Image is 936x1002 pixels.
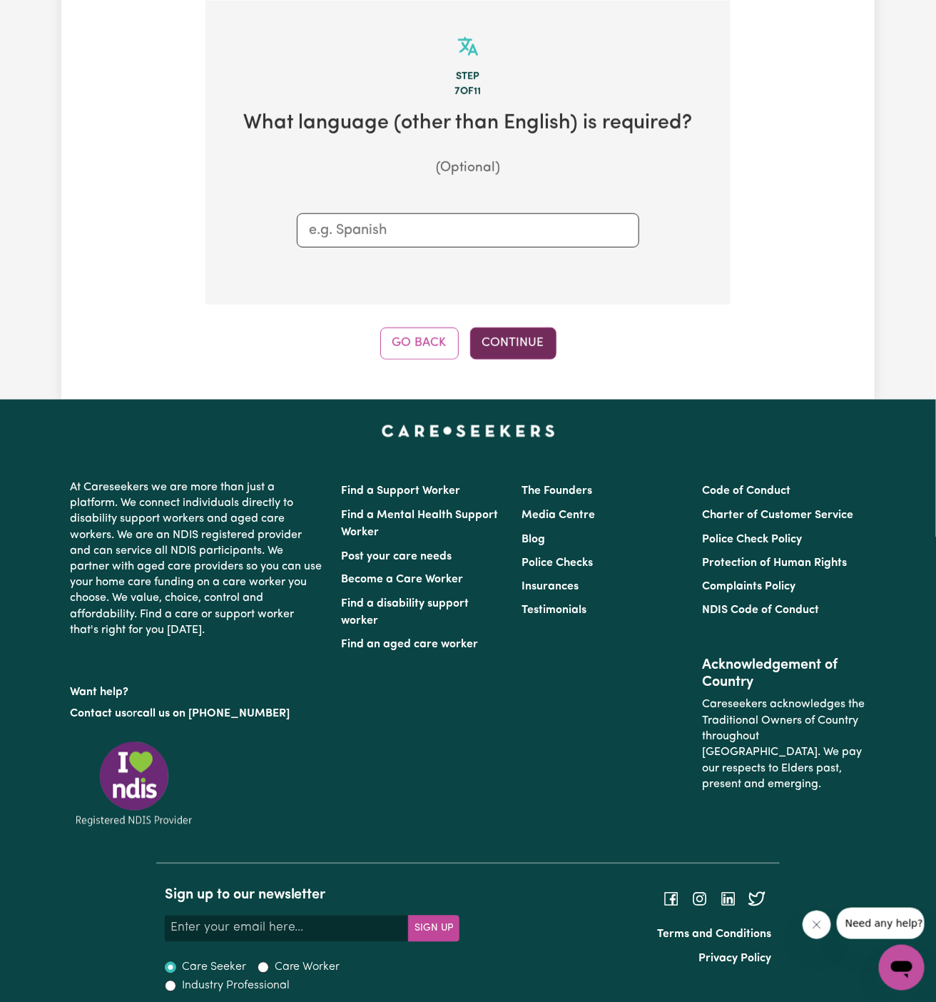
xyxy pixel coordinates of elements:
[703,692,866,799] p: Careseekers acknowledges the Traditional Owners of Country throughout [GEOGRAPHIC_DATA]. We pay o...
[137,709,290,720] a: call us on [PHONE_NUMBER]
[698,953,771,965] a: Privacy Policy
[341,575,463,586] a: Become a Care Worker
[522,557,593,569] a: Police Checks
[70,679,324,701] p: Want help?
[522,534,545,545] a: Blog
[341,510,498,538] a: Find a Mental Health Support Worker
[748,894,765,905] a: Follow Careseekers on Twitter
[522,605,586,617] a: Testimonials
[70,709,126,720] a: Contact us
[703,582,796,593] a: Complaints Policy
[70,474,324,645] p: At Careseekers we are more than just a platform. We connect individuals directly to disability su...
[657,929,771,941] a: Terms and Conditions
[522,485,592,497] a: The Founders
[228,84,708,100] div: 7 of 11
[703,605,820,617] a: NDIS Code of Conduct
[165,887,459,904] h2: Sign up to our newsletter
[228,69,708,85] div: Step
[703,557,848,569] a: Protection of Human Rights
[341,599,469,627] a: Find a disability support worker
[408,916,459,941] button: Subscribe
[228,111,708,136] h2: What language (other than English) is required?
[803,911,831,939] iframe: Close message
[879,945,925,991] iframe: Button to launch messaging window
[70,739,198,829] img: Registered NDIS provider
[275,959,340,976] label: Care Worker
[703,510,854,521] a: Charter of Customer Service
[182,959,246,976] label: Care Seeker
[470,328,556,359] button: Continue
[341,639,478,651] a: Find an aged care worker
[691,894,708,905] a: Follow Careseekers on Instagram
[380,328,459,359] button: Go Back
[703,485,791,497] a: Code of Conduct
[309,220,627,241] input: e.g. Spanish
[70,701,324,728] p: or
[341,485,460,497] a: Find a Support Worker
[720,894,737,905] a: Follow Careseekers on LinkedIn
[663,894,680,905] a: Follow Careseekers on Facebook
[165,916,409,941] input: Enter your email here...
[522,510,595,521] a: Media Centre
[837,908,925,939] iframe: Message from company
[703,534,803,545] a: Police Check Policy
[341,551,452,562] a: Post your care needs
[182,978,290,995] label: Industry Professional
[703,657,866,692] h2: Acknowledgement of Country
[228,158,708,179] p: (Optional)
[382,425,555,437] a: Careseekers home page
[522,582,579,593] a: Insurances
